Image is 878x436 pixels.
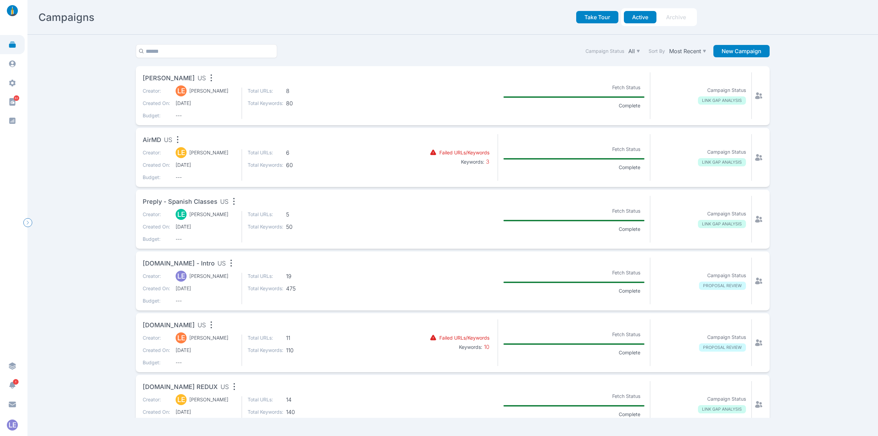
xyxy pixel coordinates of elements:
[4,5,21,16] img: linklaunch_small.2ae18699.png
[248,162,283,168] p: Total Keywords:
[608,391,644,401] p: Fetch Status
[608,144,644,154] p: Fetch Status
[143,347,170,354] p: Created On:
[707,87,746,94] p: Campaign Status
[176,100,236,107] span: [DATE]
[627,46,642,56] button: All
[707,396,746,402] p: Campaign Status
[698,220,746,228] p: LINK GAP ANALYSIS
[248,149,283,156] p: Total URLs:
[248,409,283,415] p: Total Keywords:
[217,259,226,268] span: US
[482,343,489,350] span: 10
[707,149,746,155] p: Campaign Status
[143,162,170,168] p: Created On:
[176,174,236,181] span: ---
[286,285,322,292] span: 475
[248,223,283,230] p: Total Keywords:
[615,349,644,356] p: Complete
[615,287,644,294] p: Complete
[176,359,236,366] span: ---
[143,223,170,230] p: Created On:
[143,174,170,181] p: Budget:
[459,344,482,350] b: Keywords:
[248,285,283,292] p: Total Keywords:
[143,211,170,218] p: Creator:
[189,396,228,403] p: [PERSON_NAME]
[628,48,635,55] p: All
[198,320,206,330] span: US
[176,409,236,415] span: [DATE]
[286,347,322,354] span: 110
[176,271,187,282] div: LE
[143,285,170,292] p: Created On:
[615,411,644,418] p: Complete
[248,211,283,218] p: Total URLs:
[143,149,170,156] p: Creator:
[143,409,170,415] p: Created On:
[143,359,170,366] p: Budget:
[189,211,228,218] p: [PERSON_NAME]
[143,259,215,268] span: [DOMAIN_NAME] - Intro
[286,149,322,156] span: 6
[286,273,322,280] span: 19
[221,382,229,392] span: US
[286,100,322,107] span: 80
[189,149,228,156] p: [PERSON_NAME]
[248,347,283,354] p: Total Keywords:
[286,334,322,341] span: 11
[707,272,746,279] p: Campaign Status
[707,334,746,341] p: Campaign Status
[143,320,195,330] span: [DOMAIN_NAME]
[608,330,644,339] p: Fetch Status
[176,347,236,354] span: [DATE]
[698,405,746,413] p: LINK GAP ANALYSIS
[615,102,644,109] p: Complete
[189,87,228,94] p: [PERSON_NAME]
[439,334,489,341] p: Failed URLs/Keywords
[608,206,644,216] p: Fetch Status
[143,382,218,392] span: [DOMAIN_NAME] REDUX
[707,210,746,217] p: Campaign Status
[286,223,322,230] span: 50
[176,332,187,343] div: LE
[576,11,618,23] button: Take Tour
[176,285,236,292] span: [DATE]
[198,73,206,83] span: US
[176,223,236,230] span: [DATE]
[699,282,746,290] p: PROPOSAL REVIEW
[143,87,170,94] p: Creator:
[669,48,701,55] p: Most Recent
[143,236,170,243] p: Budget:
[176,236,236,243] span: ---
[248,396,283,403] p: Total URLs:
[713,45,770,57] button: New Campaign
[176,209,187,220] div: LE
[286,87,322,94] span: 8
[698,96,746,105] p: LINK GAP ANALYSIS
[439,149,489,156] p: Failed URLs/Keywords
[143,100,170,107] p: Created On:
[189,273,228,280] p: [PERSON_NAME]
[248,87,283,94] p: Total URLs:
[286,162,322,168] span: 60
[14,95,19,101] span: 82
[248,100,283,107] p: Total Keywords:
[248,334,283,341] p: Total URLs:
[143,73,195,83] span: [PERSON_NAME]
[176,297,236,304] span: ---
[699,343,746,352] p: PROPOSAL REVIEW
[585,48,624,55] label: Campaign Status
[176,394,187,405] div: LE
[484,158,489,165] span: 3
[698,158,746,166] p: LINK GAP ANALYSIS
[286,396,322,403] span: 14
[658,11,694,23] button: Archive
[608,268,644,278] p: Fetch Status
[608,83,644,92] p: Fetch Status
[615,226,644,233] p: Complete
[143,197,217,207] span: Preply - Spanish Classes
[286,211,322,218] span: 5
[143,112,170,119] p: Budget:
